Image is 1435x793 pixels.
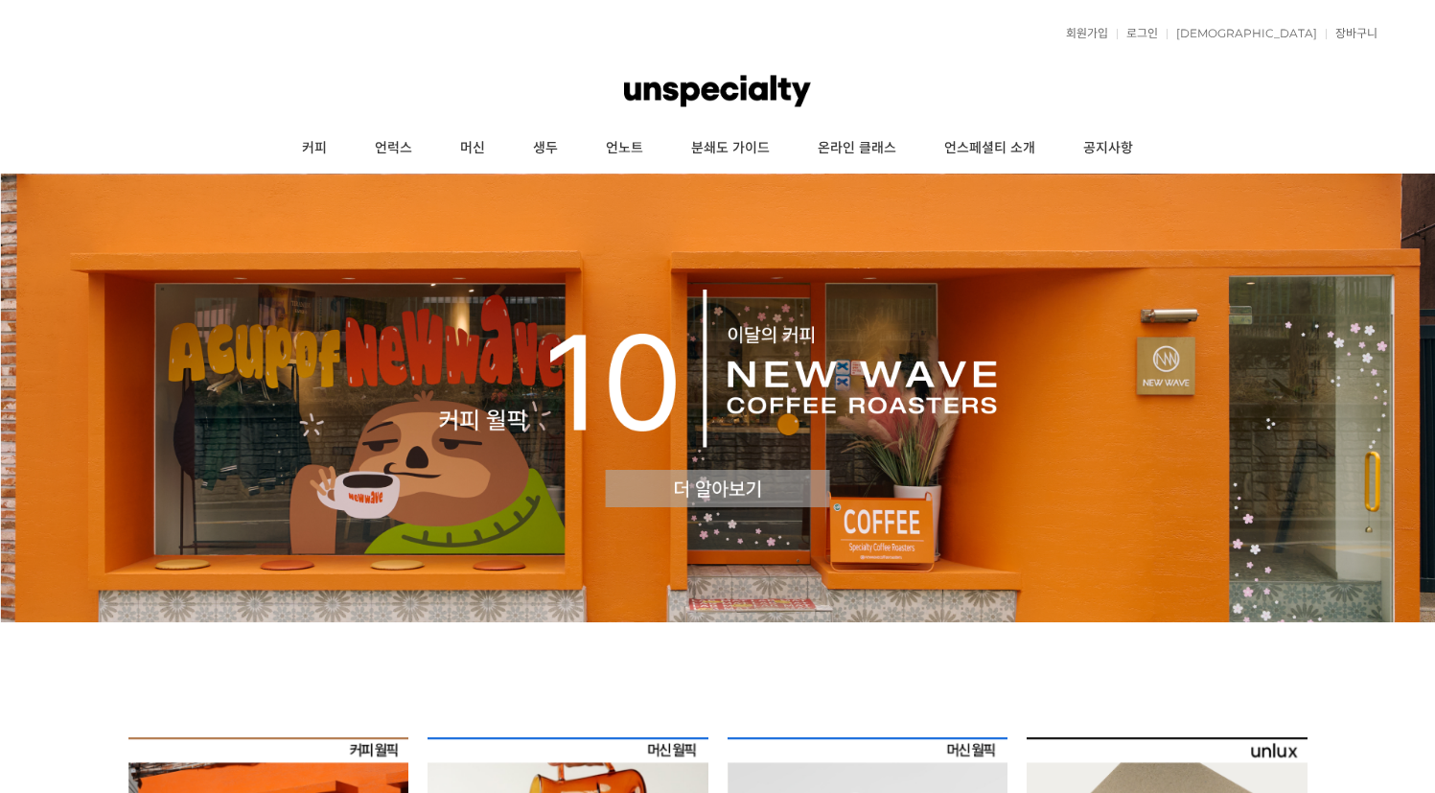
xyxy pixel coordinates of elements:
[624,62,810,120] img: 언스페셜티 몰
[1059,125,1157,173] a: 공지사항
[436,125,509,173] a: 머신
[1167,28,1317,39] a: [DEMOGRAPHIC_DATA]
[582,125,667,173] a: 언노트
[920,125,1059,173] a: 언스페셜티 소개
[351,125,436,173] a: 언럭스
[278,125,351,173] a: 커피
[667,125,794,173] a: 분쇄도 가이드
[509,125,582,173] a: 생두
[794,125,920,173] a: 온라인 클래스
[1056,28,1108,39] a: 회원가입
[1326,28,1377,39] a: 장바구니
[1117,28,1158,39] a: 로그인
